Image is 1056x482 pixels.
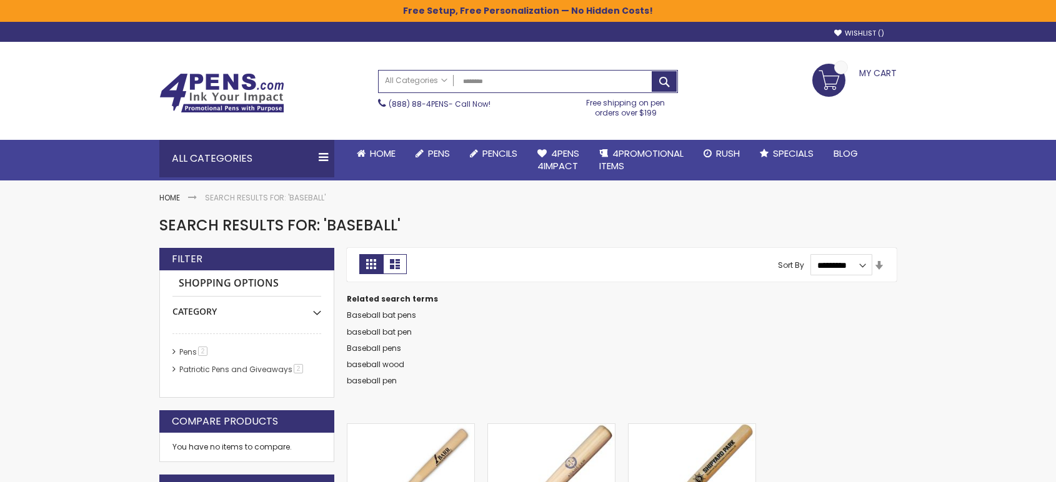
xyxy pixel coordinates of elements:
[716,147,740,160] span: Rush
[347,359,404,370] a: baseball wood
[824,140,868,167] a: Blog
[176,347,212,357] a: Pens2
[406,140,460,167] a: Pens
[834,147,858,160] span: Blog
[629,423,755,434] a: Wooden Novelty Sport Themed Baseball Bat Ballpoint Pen
[347,327,412,337] a: baseball bat pen
[537,147,579,172] span: 4Pens 4impact
[172,270,321,297] strong: Shopping Options
[527,140,589,180] a: 4Pens4impact
[589,140,694,180] a: 4PROMOTIONALITEMS
[205,192,326,203] strong: Search results for: 'baseball'
[359,254,383,274] strong: Grid
[198,347,207,356] span: 2
[778,260,804,270] label: Sort By
[172,252,202,266] strong: Filter
[370,147,396,160] span: Home
[428,147,450,160] span: Pens
[385,76,447,86] span: All Categories
[159,433,334,462] div: You have no items to compare.
[159,73,284,113] img: 4Pens Custom Pens and Promotional Products
[172,297,321,318] div: Category
[488,423,615,434] a: Quality Wooden Mini Novelty Baseball Bat Pen
[159,140,334,177] div: All Categories
[176,364,307,375] a: Patriotic Pens and Giveaways2
[389,99,491,109] span: - Call Now!
[347,294,897,304] dt: Related search terms
[159,192,180,203] a: Home
[159,215,401,235] span: Search results for: 'baseball'
[347,140,406,167] a: Home
[599,147,684,172] span: 4PROMOTIONAL ITEMS
[389,99,449,109] a: (888) 88-4PENS
[834,29,884,38] a: Wishlist
[347,310,416,320] a: Baseball bat pens
[347,375,397,386] a: baseball pen
[379,71,454,91] a: All Categories
[172,415,278,428] strong: Compare Products
[460,140,527,167] a: Pencils
[482,147,517,160] span: Pencils
[574,93,679,118] div: Free shipping on pen orders over $199
[347,343,401,353] a: Baseball pens
[694,140,750,167] a: Rush
[750,140,824,167] a: Specials
[347,423,474,434] a: 18" Natural Wood Replica Baseball Bat
[773,147,814,160] span: Specials
[294,364,303,373] span: 2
